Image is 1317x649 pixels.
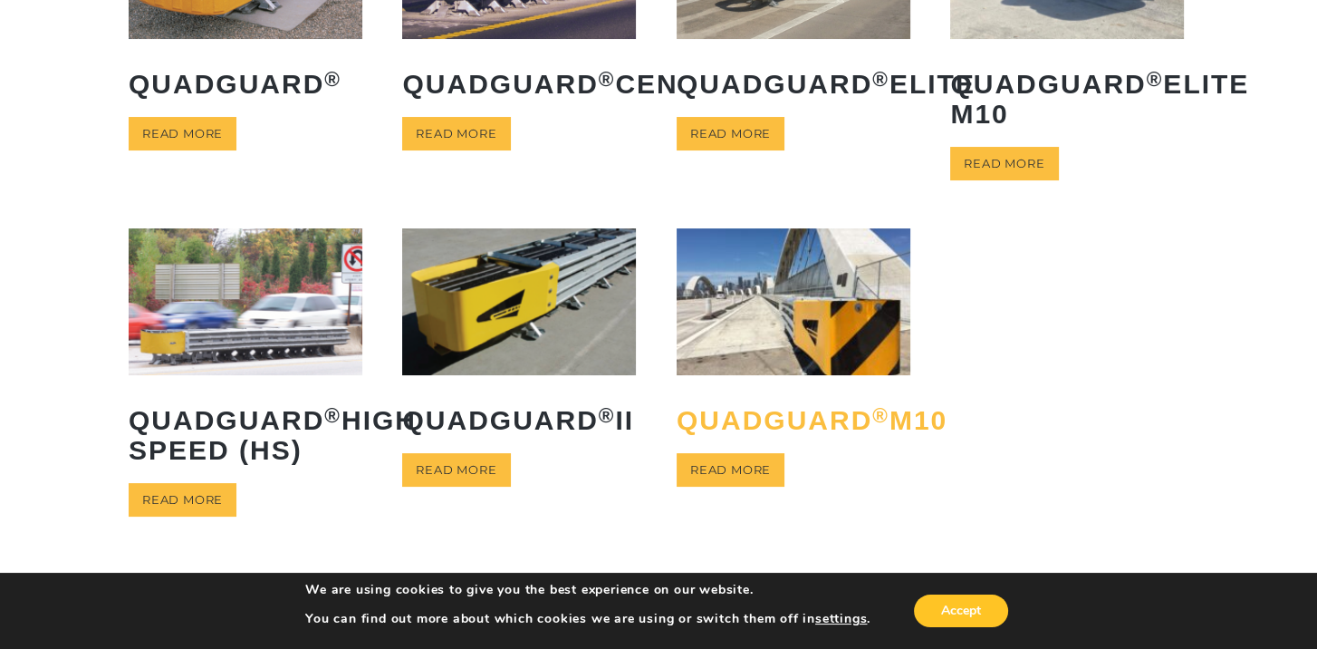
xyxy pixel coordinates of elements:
a: Read more about “QuadGuard®” [129,117,236,150]
sup: ® [599,404,616,427]
a: Read more about “QuadGuard® CEN” [402,117,510,150]
a: Read more about “QuadGuard® M10” [677,453,784,487]
a: QuadGuard®II [402,228,636,448]
a: Read more about “QuadGuard® Elite M10” [950,147,1058,180]
h2: QuadGuard [129,55,362,112]
sup: ® [872,404,889,427]
h2: QuadGuard Elite M10 [950,55,1184,142]
sup: ® [872,68,889,91]
a: Read more about “QuadGuard® High Speed (HS)” [129,483,236,517]
sup: ® [1147,68,1164,91]
sup: ® [324,68,341,91]
a: QuadGuard®M10 [677,228,910,448]
a: QuadGuard®High Speed (HS) [129,228,362,478]
h2: QuadGuard High Speed (HS) [129,392,362,479]
button: settings [815,611,867,627]
h2: QuadGuard M10 [677,392,910,449]
h2: QuadGuard Elite [677,55,910,112]
p: We are using cookies to give you the best experience on our website. [305,582,870,598]
h2: QuadGuard CEN [402,55,636,112]
button: Accept [914,595,1008,627]
a: Read more about “QuadGuard® Elite” [677,117,784,150]
sup: ® [324,404,341,427]
a: Read more about “QuadGuard® II” [402,453,510,487]
h2: QuadGuard II [402,392,636,449]
sup: ® [599,68,616,91]
p: You can find out more about which cookies we are using or switch them off in . [305,611,870,627]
